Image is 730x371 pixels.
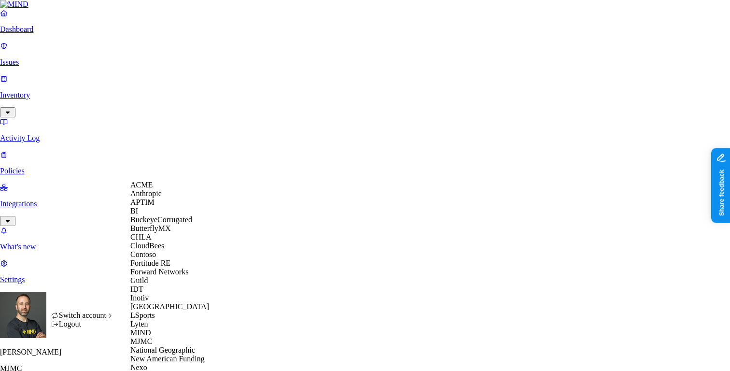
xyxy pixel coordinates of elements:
span: Lyten [130,320,148,328]
span: Anthropic [130,189,162,198]
span: MJMC [130,337,152,345]
span: Fortitude RE [130,259,170,267]
span: IDT [130,285,143,293]
span: New American Funding [130,355,205,363]
span: National Geographic [130,346,195,354]
span: BuckeyeCorrugated [130,215,192,224]
div: Logout [51,320,114,328]
span: APTIM [130,198,154,206]
span: Forward Networks [130,268,188,276]
span: CloudBees [130,242,164,250]
span: [GEOGRAPHIC_DATA] [130,302,209,311]
span: ButterflyMX [130,224,171,232]
span: Switch account [59,311,106,319]
span: LSports [130,311,155,319]
span: ACME [130,181,153,189]
span: MIND [130,328,151,337]
span: Guild [130,276,148,285]
span: BI [130,207,138,215]
span: CHLA [130,233,152,241]
span: Contoso [130,250,156,258]
span: Inotiv [130,294,149,302]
